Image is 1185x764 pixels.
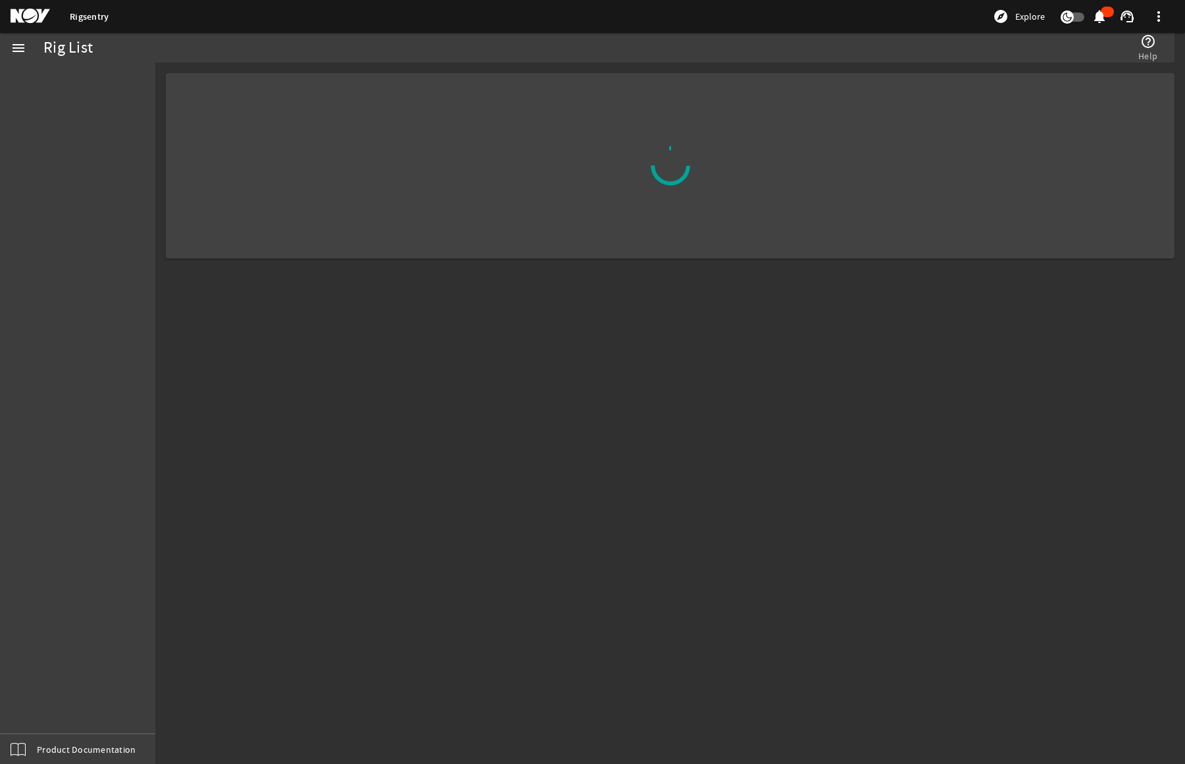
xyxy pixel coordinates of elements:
[988,6,1050,27] button: Explore
[37,743,136,756] span: Product Documentation
[1119,9,1135,24] mat-icon: support_agent
[1138,49,1157,63] span: Help
[1140,34,1156,49] mat-icon: help_outline
[1015,10,1045,23] span: Explore
[1092,9,1107,24] mat-icon: notifications
[43,41,93,55] div: Rig List
[11,40,26,56] mat-icon: menu
[993,9,1009,24] mat-icon: explore
[70,11,109,23] a: Rigsentry
[1143,1,1174,32] button: more_vert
